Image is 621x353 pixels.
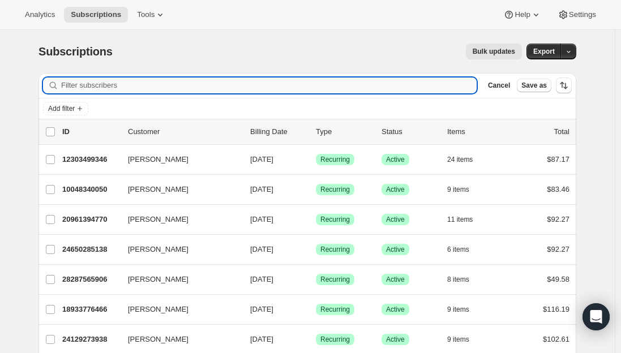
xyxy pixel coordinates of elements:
span: 9 items [447,185,469,194]
button: Bulk updates [466,44,522,59]
span: Save as [521,81,547,90]
span: [DATE] [250,275,273,283]
span: 11 items [447,215,473,224]
span: [DATE] [250,215,273,223]
span: Recurring [320,155,350,164]
button: 9 items [447,332,482,347]
div: 24129273938[PERSON_NAME][DATE]SuccessRecurringSuccessActive9 items$102.61 [62,332,569,347]
span: [PERSON_NAME] [128,274,189,285]
button: [PERSON_NAME] [121,270,234,289]
button: 9 items [447,182,482,197]
span: 9 items [447,335,469,344]
button: Subscriptions [64,7,128,23]
span: Active [386,275,405,284]
button: 24 items [447,152,485,167]
span: Active [386,215,405,224]
p: 20961394770 [62,214,119,225]
div: 28287565906[PERSON_NAME][DATE]SuccessRecurringSuccessActive8 items$49.58 [62,272,569,287]
span: $116.19 [543,305,569,313]
span: [DATE] [250,335,273,343]
span: [PERSON_NAME] [128,304,189,315]
p: Customer [128,126,241,137]
span: Recurring [320,335,350,344]
span: Analytics [25,10,55,19]
button: 9 items [447,302,482,317]
span: $87.17 [547,155,569,163]
span: Recurring [320,245,350,254]
span: Active [386,245,405,254]
span: Active [386,335,405,344]
div: 12303499346[PERSON_NAME][DATE]SuccessRecurringSuccessActive24 items$87.17 [62,152,569,167]
p: 12303499346 [62,154,119,165]
div: Open Intercom Messenger [583,303,610,330]
span: [DATE] [250,155,273,163]
span: Subscriptions [71,10,121,19]
span: 9 items [447,305,469,314]
div: 24650285138[PERSON_NAME][DATE]SuccessRecurringSuccessActive6 items$92.27 [62,242,569,257]
span: $49.58 [547,275,569,283]
span: [PERSON_NAME] [128,244,189,255]
span: 24 items [447,155,473,164]
span: $92.27 [547,245,569,253]
button: [PERSON_NAME] [121,330,234,348]
span: Active [386,185,405,194]
span: Recurring [320,185,350,194]
span: Help [515,10,530,19]
p: 28287565906 [62,274,119,285]
button: [PERSON_NAME] [121,150,234,169]
span: [PERSON_NAME] [128,214,189,225]
input: Filter subscribers [61,78,477,93]
span: Recurring [320,275,350,284]
span: 8 items [447,275,469,284]
button: Add filter [43,102,88,115]
div: 18933776466[PERSON_NAME][DATE]SuccessRecurringSuccessActive9 items$116.19 [62,302,569,317]
p: 18933776466 [62,304,119,315]
p: ID [62,126,119,137]
button: Sort the results [556,78,572,93]
button: [PERSON_NAME] [121,300,234,318]
button: Save as [517,79,551,92]
div: 20961394770[PERSON_NAME][DATE]SuccessRecurringSuccessActive11 items$92.27 [62,212,569,227]
span: 6 items [447,245,469,254]
div: Items [447,126,504,137]
button: [PERSON_NAME] [121,240,234,259]
span: [DATE] [250,305,273,313]
button: Export [526,44,562,59]
div: 10048340050[PERSON_NAME][DATE]SuccessRecurringSuccessActive9 items$83.46 [62,182,569,197]
div: IDCustomerBilling DateTypeStatusItemsTotal [62,126,569,137]
p: 24650285138 [62,244,119,255]
span: [PERSON_NAME] [128,184,189,195]
span: [DATE] [250,185,273,193]
span: $83.46 [547,185,569,193]
button: [PERSON_NAME] [121,180,234,199]
span: Tools [137,10,155,19]
button: Tools [130,7,173,23]
span: Recurring [320,305,350,314]
span: Settings [569,10,596,19]
button: [PERSON_NAME] [121,210,234,229]
p: 24129273938 [62,334,119,345]
span: Recurring [320,215,350,224]
button: Analytics [18,7,62,23]
p: Billing Date [250,126,307,137]
p: Status [382,126,438,137]
span: Cancel [488,81,510,90]
button: Help [496,7,548,23]
div: Type [316,126,372,137]
button: 11 items [447,212,485,227]
p: Total [554,126,569,137]
span: Add filter [48,104,75,113]
p: 10048340050 [62,184,119,195]
span: $102.61 [543,335,569,343]
button: Settings [551,7,603,23]
span: Active [386,155,405,164]
span: Export [533,47,555,56]
span: [PERSON_NAME] [128,154,189,165]
span: [PERSON_NAME] [128,334,189,345]
span: [DATE] [250,245,273,253]
button: 8 items [447,272,482,287]
span: Bulk updates [473,47,515,56]
span: Subscriptions [38,45,113,58]
span: Active [386,305,405,314]
span: $92.27 [547,215,569,223]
